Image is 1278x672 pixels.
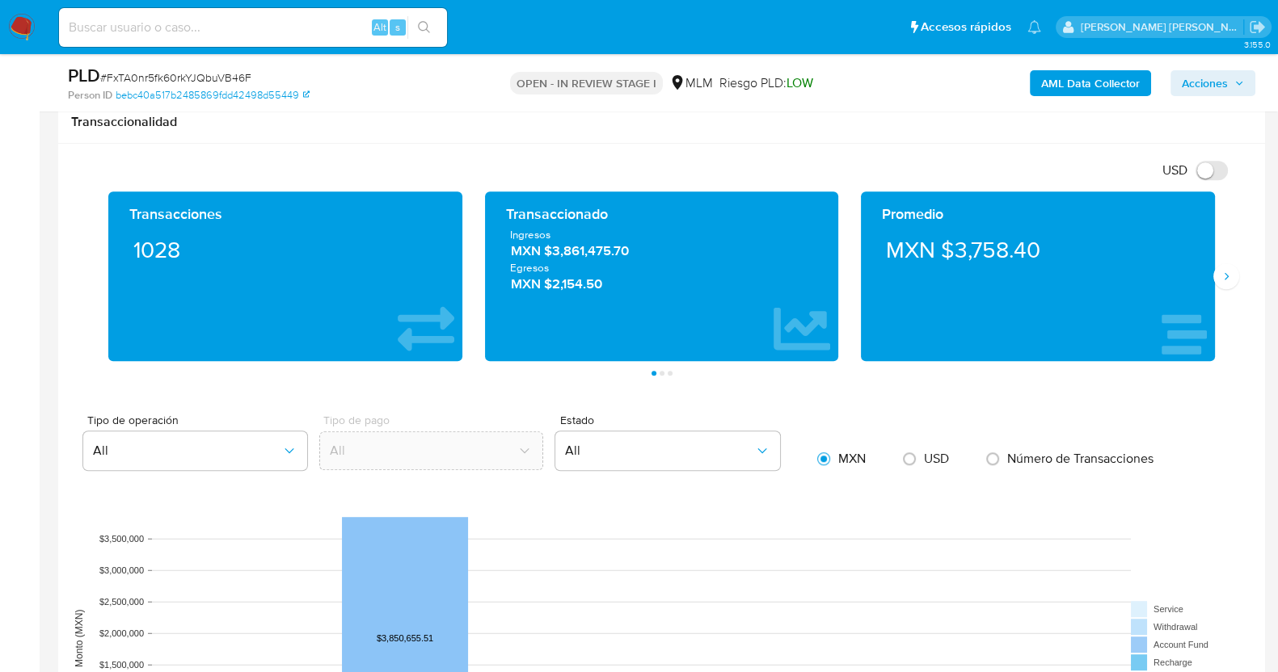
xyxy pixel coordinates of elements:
button: AML Data Collector [1030,70,1151,96]
span: LOW [787,73,813,92]
button: search-icon [407,16,441,39]
span: 3.155.0 [1243,38,1270,51]
b: AML Data Collector [1041,70,1140,96]
button: Acciones [1170,70,1255,96]
h1: Transaccionalidad [71,114,1252,130]
input: Buscar usuario o caso... [59,17,447,38]
span: Riesgo PLD: [719,74,813,92]
b: PLD [68,62,100,88]
a: bebc40a517b2485869fdd42498d55449 [116,88,310,103]
a: Salir [1249,19,1266,36]
p: baltazar.cabreradupeyron@mercadolibre.com.mx [1081,19,1244,35]
span: Accesos rápidos [921,19,1011,36]
a: Notificaciones [1027,20,1041,34]
span: Alt [373,19,386,35]
span: Acciones [1182,70,1228,96]
p: OPEN - IN REVIEW STAGE I [510,72,663,94]
span: # FxTA0nr5fk60rkYJQbuVB46F [100,69,251,86]
span: s [395,19,400,35]
b: Person ID [68,88,112,103]
div: MLM [669,74,713,92]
